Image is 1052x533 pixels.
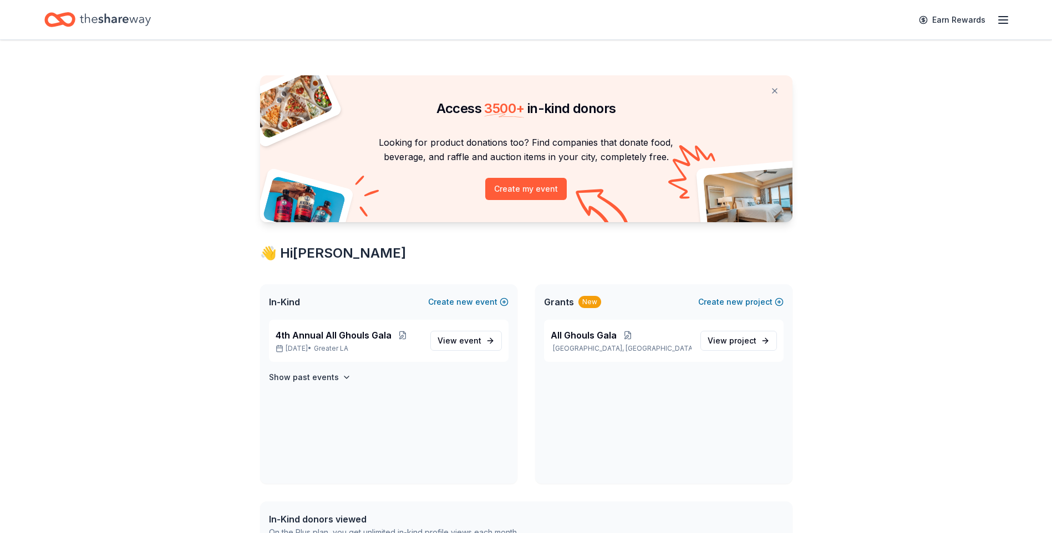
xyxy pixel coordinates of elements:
[247,69,334,140] img: Pizza
[459,336,481,345] span: event
[269,371,339,384] h4: Show past events
[551,344,692,353] p: [GEOGRAPHIC_DATA], [GEOGRAPHIC_DATA]
[273,135,779,165] p: Looking for product donations too? Find companies that donate food, beverage, and raffle and auct...
[912,10,992,30] a: Earn Rewards
[276,329,392,342] span: 4th Annual All Ghouls Gala
[44,7,151,33] a: Home
[428,295,509,309] button: Createnewevent
[729,336,756,345] span: project
[430,331,502,351] a: View event
[726,295,743,309] span: new
[544,295,574,309] span: Grants
[551,329,617,342] span: All Ghouls Gala
[436,100,616,116] span: Access in-kind donors
[269,371,351,384] button: Show past events
[269,295,300,309] span: In-Kind
[708,334,756,347] span: View
[485,178,567,200] button: Create my event
[260,244,792,262] div: 👋 Hi [PERSON_NAME]
[438,334,481,347] span: View
[698,295,784,309] button: Createnewproject
[578,296,601,308] div: New
[700,331,777,351] a: View project
[456,295,473,309] span: new
[314,344,348,353] span: Greater LA
[576,189,631,230] img: Curvy arrow
[484,100,524,116] span: 3500 +
[276,344,421,353] p: [DATE] •
[269,512,519,526] div: In-Kind donors viewed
